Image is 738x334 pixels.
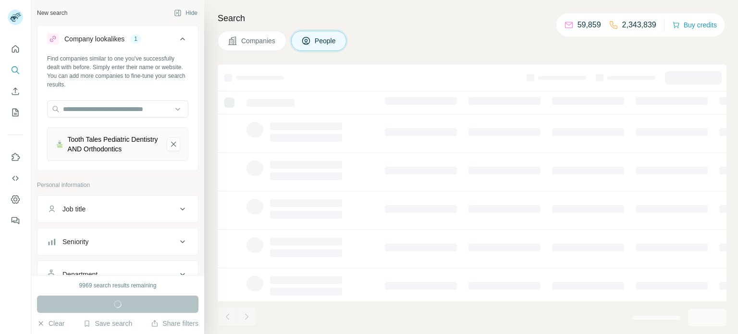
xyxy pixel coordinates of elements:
p: Personal information [37,181,198,189]
div: Job title [62,204,86,214]
button: Job title [37,198,198,221]
button: Search [8,62,23,79]
div: Find companies similar to one you've successfully dealt with before. Simply enter their name or w... [47,54,188,89]
button: Share filters [151,319,198,328]
div: Company lookalikes [64,34,124,44]
button: Company lookalikes1 [37,27,198,54]
button: Seniority [37,230,198,253]
div: Tooth Tales Pediatric Dentistry AND Orthodontics [68,135,159,154]
button: Enrich CSV [8,83,23,100]
button: Department [37,263,198,286]
div: Department [62,270,98,279]
button: Feedback [8,212,23,229]
button: Tooth Tales Pediatric Dentistry AND Orthodontics-remove-button [167,137,180,151]
p: 2,343,839 [622,19,656,31]
div: 1 [130,35,141,43]
button: Clear [37,319,64,328]
div: Seniority [62,237,88,247]
img: Tooth Tales Pediatric Dentistry AND Orthodontics-logo [55,140,64,148]
div: 9969 search results remaining [79,281,157,290]
button: Use Surfe on LinkedIn [8,148,23,166]
button: My lists [8,104,23,121]
button: Dashboard [8,191,23,208]
span: People [315,36,337,46]
button: Quick start [8,40,23,58]
button: Save search [83,319,132,328]
div: New search [37,9,67,17]
span: Companies [241,36,276,46]
button: Buy credits [672,18,717,32]
button: Hide [167,6,204,20]
button: Use Surfe API [8,170,23,187]
h4: Search [218,12,726,25]
p: 59,859 [578,19,601,31]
